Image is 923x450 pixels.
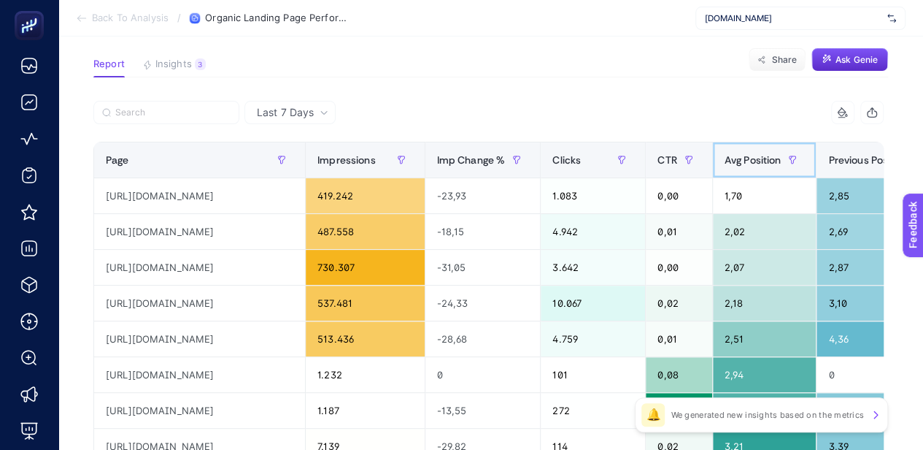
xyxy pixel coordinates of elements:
[713,321,816,356] div: 2,51
[713,178,816,213] div: 1,70
[713,357,816,392] div: 2,94
[657,154,676,166] span: CTR
[177,12,181,23] span: /
[425,250,541,285] div: -31,05
[195,58,206,70] div: 3
[92,12,169,24] span: Back To Analysis
[425,357,541,392] div: 0
[306,178,424,213] div: 419.242
[713,214,816,249] div: 2,02
[541,393,645,428] div: 272
[93,58,125,70] span: Report
[835,54,878,66] span: Ask Genie
[155,58,192,70] span: Insights
[115,107,231,118] input: Search
[94,214,305,249] div: [URL][DOMAIN_NAME]
[646,250,711,285] div: 0,00
[646,286,711,321] div: 0,02
[257,105,314,120] span: Last 7 Days
[552,154,581,166] span: Clicks
[94,321,305,356] div: [URL][DOMAIN_NAME]
[541,286,645,321] div: 10.067
[646,178,711,213] div: 0,00
[811,48,888,72] button: Ask Genie
[9,4,55,16] span: Feedback
[646,393,711,428] div: 0,23
[94,250,305,285] div: [URL][DOMAIN_NAME]
[306,214,424,249] div: 487.558
[749,48,806,72] button: Share
[306,250,424,285] div: 730.307
[94,286,305,321] div: [URL][DOMAIN_NAME]
[771,54,797,66] span: Share
[541,321,645,356] div: 4.759
[541,214,645,249] div: 4.942
[425,286,541,321] div: -24,33
[425,393,541,428] div: -13,55
[646,214,711,249] div: 0,01
[887,11,896,26] img: svg%3e
[306,357,424,392] div: 1.232
[541,178,645,213] div: 1.083
[705,12,881,24] span: [DOMAIN_NAME]
[646,357,711,392] div: 0,08
[317,154,376,166] span: Impressions
[646,321,711,356] div: 0,01
[641,403,665,427] div: 🔔
[425,178,541,213] div: -23,93
[94,393,305,428] div: [URL][DOMAIN_NAME]
[713,286,816,321] div: 2,18
[306,321,424,356] div: 513.436
[306,286,424,321] div: 537.481
[94,357,305,392] div: [URL][DOMAIN_NAME]
[94,178,305,213] div: [URL][DOMAIN_NAME]
[713,250,816,285] div: 2,07
[205,12,351,24] span: Organic Landing Page Performance
[725,154,781,166] span: Avg Position
[671,409,864,421] p: We generated new insights based on the metrics
[828,154,908,166] span: Previous Position
[306,393,424,428] div: 1.187
[425,321,541,356] div: -28,68
[541,357,645,392] div: 101
[425,214,541,249] div: -18,15
[437,154,506,166] span: Imp Change %
[541,250,645,285] div: 3.642
[713,393,816,428] div: 2,96
[106,154,129,166] span: Page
